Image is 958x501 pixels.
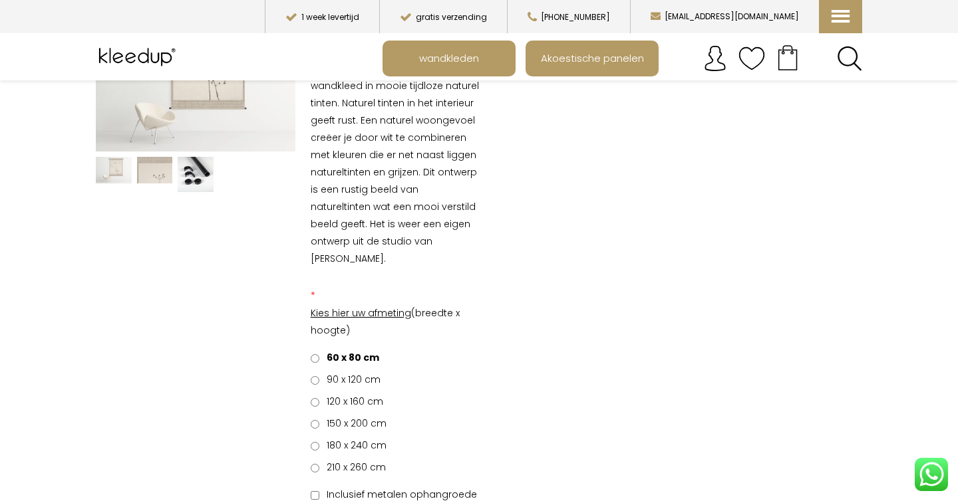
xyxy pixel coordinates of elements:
[311,306,411,320] span: Kies hier uw afmeting
[322,488,477,501] span: Inclusief metalen ophangroede
[96,157,132,183] img: Natural herb
[765,41,810,74] a: Your cart
[311,442,319,451] input: 180 x 240 cm
[384,42,514,75] a: wandkleden
[311,60,479,267] p: Akoestisch paneel of een wandkleed in mooie tijdloze naturel tinten. Naturel tinten in het interi...
[311,304,479,339] p: (breedte x hoogte)
[527,42,657,75] a: Akoestische panelen
[311,376,319,385] input: 90 x 120 cm
[322,460,386,474] span: 210 x 260 cm
[534,46,651,71] span: Akoestische panelen
[837,46,862,71] a: Search
[322,439,387,452] span: 180 x 240 cm
[412,46,486,71] span: wandkleden
[738,45,765,72] img: verlanglijstje.svg
[178,157,214,193] img: Natural herb - Afbeelding 3
[322,373,381,386] span: 90 x 120 cm
[322,395,383,408] span: 120 x 160 cm
[96,41,182,74] img: Kleedup
[702,45,728,72] img: account.svg
[137,157,173,183] img: Natural herb - Afbeelding 2
[311,491,319,500] input: Inclusief metalen ophangroede
[311,464,319,472] input: 210 x 260 cm
[311,354,319,363] input: 60 x 80 cm
[322,351,379,364] span: 60 x 80 cm
[322,417,387,430] span: 150 x 200 cm
[311,398,319,407] input: 120 x 160 cm
[311,420,319,429] input: 150 x 200 cm
[383,41,872,76] nav: Main menu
